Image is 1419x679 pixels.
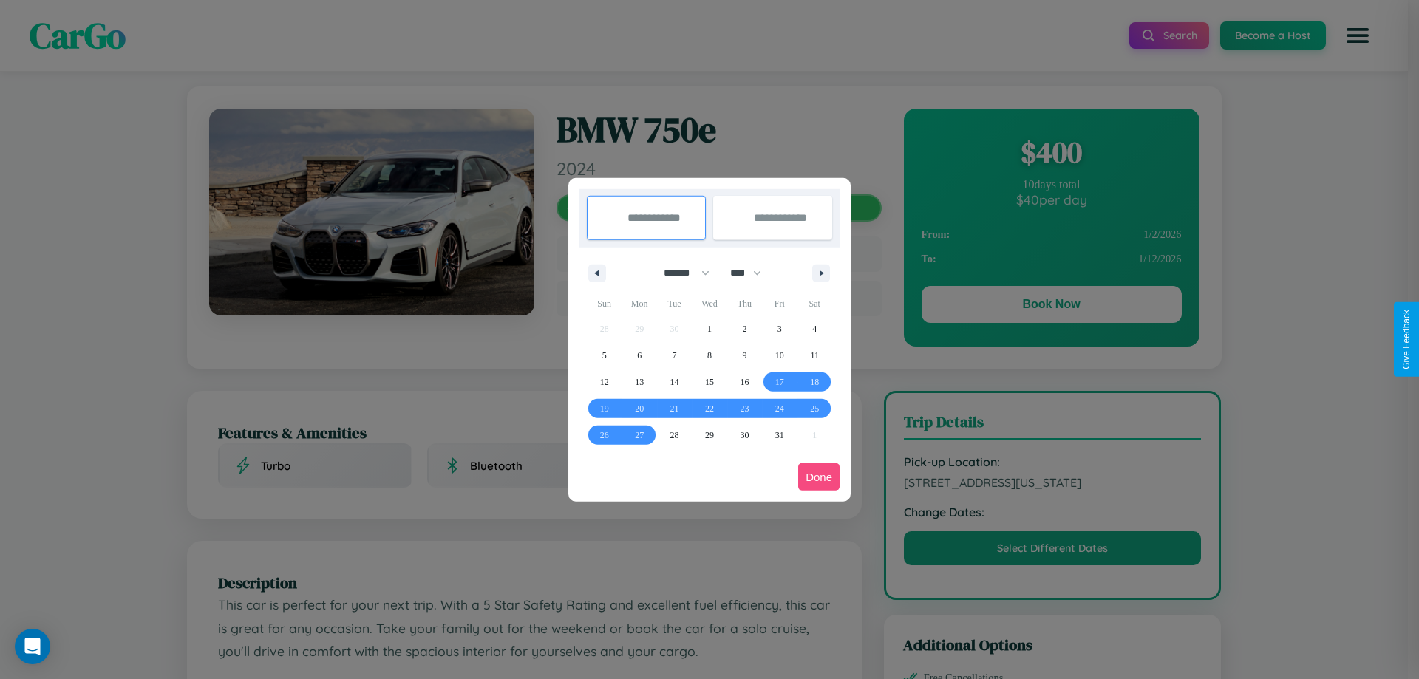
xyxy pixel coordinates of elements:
[692,422,726,448] button: 29
[742,342,746,369] span: 9
[622,369,656,395] button: 13
[692,395,726,422] button: 22
[587,292,622,315] span: Sun
[657,395,692,422] button: 21
[587,395,622,422] button: 19
[727,315,762,342] button: 2
[762,315,797,342] button: 3
[727,342,762,369] button: 9
[740,395,749,422] span: 23
[657,369,692,395] button: 14
[762,395,797,422] button: 24
[673,342,677,369] span: 7
[775,342,784,369] span: 10
[657,342,692,369] button: 7
[727,369,762,395] button: 16
[587,422,622,448] button: 26
[600,369,609,395] span: 12
[587,369,622,395] button: 12
[707,342,712,369] span: 8
[15,629,50,664] div: Open Intercom Messenger
[762,422,797,448] button: 31
[740,369,749,395] span: 16
[762,292,797,315] span: Fri
[637,342,642,369] span: 6
[810,342,819,369] span: 11
[600,422,609,448] span: 26
[657,292,692,315] span: Tue
[622,395,656,422] button: 20
[602,342,607,369] span: 5
[740,422,749,448] span: 30
[657,422,692,448] button: 28
[810,395,819,422] span: 25
[775,422,784,448] span: 31
[622,292,656,315] span: Mon
[798,463,840,491] button: Done
[707,315,712,342] span: 1
[797,369,832,395] button: 18
[762,369,797,395] button: 17
[670,395,679,422] span: 21
[777,315,782,342] span: 3
[587,342,622,369] button: 5
[692,342,726,369] button: 8
[797,315,832,342] button: 4
[635,422,644,448] span: 27
[705,422,714,448] span: 29
[797,292,832,315] span: Sat
[635,369,644,395] span: 13
[727,292,762,315] span: Thu
[727,422,762,448] button: 30
[775,369,784,395] span: 17
[635,395,644,422] span: 20
[812,315,817,342] span: 4
[775,395,784,422] span: 24
[797,342,832,369] button: 11
[622,422,656,448] button: 27
[692,292,726,315] span: Wed
[670,369,679,395] span: 14
[692,369,726,395] button: 15
[692,315,726,342] button: 1
[742,315,746,342] span: 2
[622,342,656,369] button: 6
[727,395,762,422] button: 23
[600,395,609,422] span: 19
[810,369,819,395] span: 18
[762,342,797,369] button: 10
[797,395,832,422] button: 25
[1401,310,1412,369] div: Give Feedback
[705,369,714,395] span: 15
[670,422,679,448] span: 28
[705,395,714,422] span: 22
